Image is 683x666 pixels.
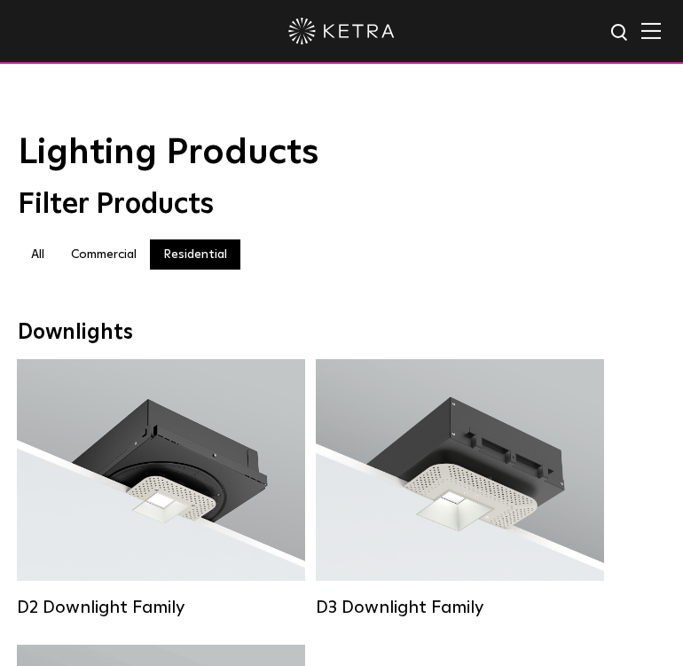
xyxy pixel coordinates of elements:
[18,188,665,222] div: Filter Products
[18,320,665,346] div: Downlights
[58,239,150,270] label: Commercial
[641,22,661,39] img: Hamburger%20Nav.svg
[609,22,632,44] img: search icon
[18,239,58,270] label: All
[150,239,240,270] label: Residential
[288,18,395,44] img: ketra-logo-2019-white
[17,597,305,618] div: D2 Downlight Family
[316,359,604,618] a: D3 Downlight Family Lumen Output:700 / 900 / 1100Colors:White / Black / Silver / Bronze / Paintab...
[316,597,604,618] div: D3 Downlight Family
[17,359,305,618] a: D2 Downlight Family Lumen Output:1200Colors:White / Black / Gloss Black / Silver / Bronze / Silve...
[18,135,318,170] span: Lighting Products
